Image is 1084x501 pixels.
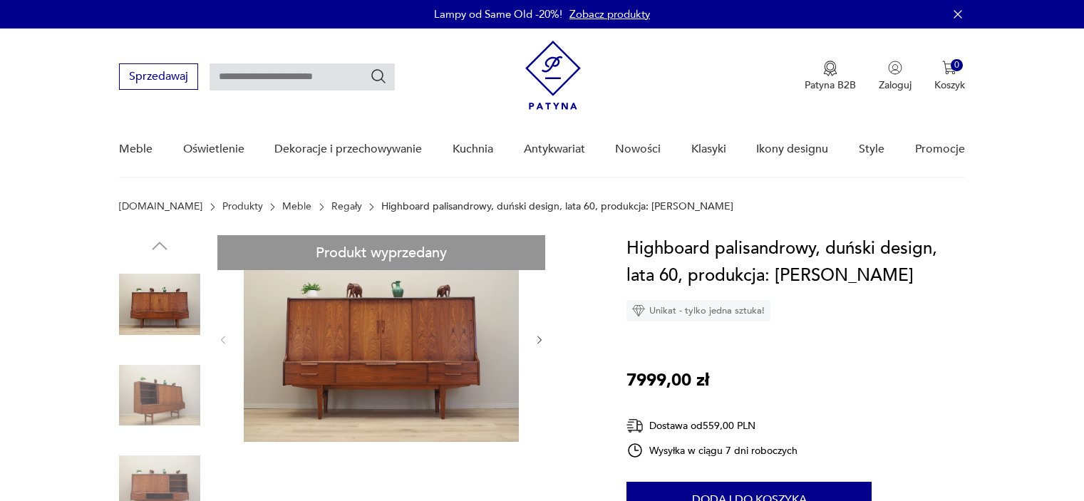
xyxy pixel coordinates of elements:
[626,300,770,321] div: Unikat - tylko jedna sztuka!
[119,201,202,212] a: [DOMAIN_NAME]
[119,73,198,83] a: Sprzedawaj
[183,122,244,177] a: Oświetlenie
[381,201,733,212] p: Highboard palisandrowy, duński design, lata 60, produkcja: [PERSON_NAME]
[691,122,726,177] a: Klasyki
[282,201,311,212] a: Meble
[626,417,644,435] img: Ikona dostawy
[274,122,422,177] a: Dekoracje i przechowywanie
[859,122,884,177] a: Style
[626,442,797,459] div: Wysyłka w ciągu 7 dni roboczych
[370,68,387,85] button: Szukaj
[879,61,912,92] button: Zaloguj
[756,122,828,177] a: Ikony designu
[632,304,645,317] img: Ikona diamentu
[626,235,965,289] h1: Highboard palisandrowy, duński design, lata 60, produkcja: [PERSON_NAME]
[119,355,200,436] img: Zdjęcie produktu Highboard palisandrowy, duński design, lata 60, produkcja: Luno Møbler
[805,61,856,92] a: Ikona medaluPatyna B2B
[915,122,965,177] a: Promocje
[217,235,545,270] div: Produkt wyprzedany
[934,61,965,92] button: 0Koszyk
[331,201,362,212] a: Regały
[569,7,650,21] a: Zobacz produkty
[615,122,661,177] a: Nowości
[951,59,963,71] div: 0
[879,78,912,92] p: Zaloguj
[805,61,856,92] button: Patyna B2B
[626,367,709,394] p: 7999,00 zł
[119,264,200,345] img: Zdjęcie produktu Highboard palisandrowy, duński design, lata 60, produkcja: Luno Møbler
[453,122,493,177] a: Kuchnia
[626,417,797,435] div: Dostawa od 559,00 PLN
[823,61,837,76] img: Ikona medalu
[434,7,562,21] p: Lampy od Same Old -20%!
[934,78,965,92] p: Koszyk
[119,122,153,177] a: Meble
[525,41,581,110] img: Patyna - sklep z meblami i dekoracjami vintage
[805,78,856,92] p: Patyna B2B
[119,63,198,90] button: Sprzedawaj
[244,235,519,442] img: Zdjęcie produktu Highboard palisandrowy, duński design, lata 60, produkcja: Luno Møbler
[888,61,902,75] img: Ikonka użytkownika
[524,122,585,177] a: Antykwariat
[222,201,263,212] a: Produkty
[942,61,956,75] img: Ikona koszyka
